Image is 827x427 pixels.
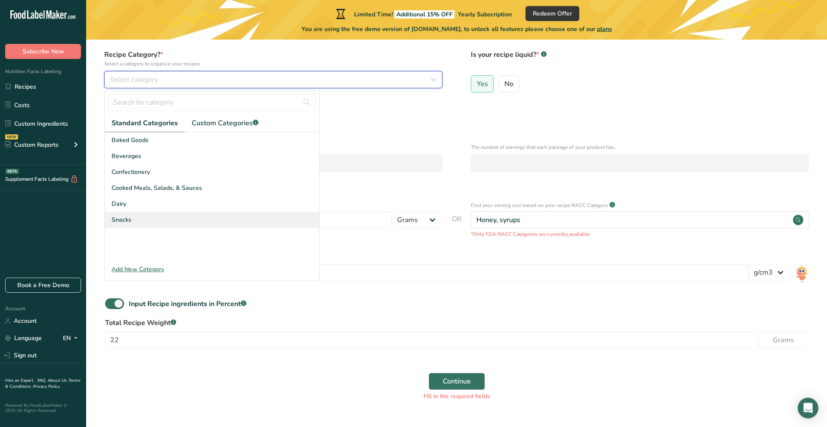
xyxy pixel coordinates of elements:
button: Continue [429,373,485,390]
p: *Only FDA RACC Categories are currently available [471,230,809,238]
a: Language [5,331,42,346]
div: NEW [5,134,18,139]
span: No [504,80,513,88]
input: Type your density here [105,264,749,281]
p: Select a category to organize your recipes [104,60,442,68]
div: Custom Reports [5,140,59,149]
div: Open Intercom Messenger [798,398,818,418]
div: EN [63,333,81,343]
label: Recipe Category? [104,50,442,68]
button: Subscribe Now [5,44,81,59]
label: Is your recipe liquid? [471,50,809,72]
a: FAQ . [37,377,48,384]
div: Recipe Density [105,250,749,260]
div: Add New Category [105,265,319,274]
span: Subscribe Now [22,47,64,56]
span: Confectionery [112,167,150,176]
span: Snacks [112,215,131,224]
div: Fill in the required fields [105,392,808,401]
button: Select category [104,71,442,88]
a: Hire an Expert . [5,377,36,384]
span: Yes [477,80,488,88]
a: Book a Free Demo [5,278,81,293]
p: Find your serving size based on your recipe RACC Category [471,201,608,209]
button: Grams [759,331,808,349]
span: Grams [773,335,794,345]
p: The number of servings that each package of your product has. [471,143,809,151]
div: Limited Time! [334,9,512,19]
div: Powered By FoodLabelMaker © 2025 All Rights Reserved [5,403,81,413]
span: Additional 15% OFF [395,10,454,19]
span: Cooked Meals, Salads, & Sauces [112,183,202,192]
span: Redeem Offer [533,9,572,18]
span: Beverages [112,152,141,161]
span: Select category [110,74,158,85]
span: Continue [443,376,471,387]
a: About Us . [48,377,68,384]
input: Search for category [108,94,316,111]
a: Terms & Conditions . [5,377,81,390]
a: Privacy Policy [33,384,60,390]
div: Input Recipe ingredients in Percent [129,299,246,309]
span: OR [452,214,462,238]
div: Honey, syrups [476,215,520,225]
button: Redeem Offer [525,6,579,21]
span: Custom Categories [192,118,258,128]
span: You are using the free demo version of [DOMAIN_NAME], to unlock all features please choose one of... [302,25,612,34]
span: plans [597,25,612,33]
span: Standard Categories [112,118,178,128]
span: Yearly Subscription [458,10,512,19]
span: Dairy [112,199,126,208]
label: Total Recipe Weight [105,318,808,328]
span: Baked Goods [112,136,149,145]
img: ai-bot.1dcbe71.gif [796,264,808,283]
div: BETA [6,169,19,174]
